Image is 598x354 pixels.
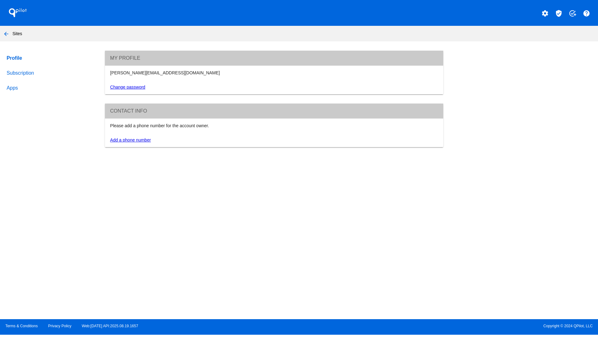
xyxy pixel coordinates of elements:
[541,10,549,17] mat-icon: settings
[5,324,38,328] a: Terms & Conditions
[583,10,590,17] mat-icon: help
[555,10,562,17] mat-icon: verified_user
[5,51,94,66] a: Profile
[107,123,442,128] div: Please add a phone number for the account owner.
[569,10,576,17] mat-icon: add_task
[2,30,10,38] mat-icon: arrow_back
[5,7,30,19] h1: QPilot
[110,55,140,61] span: My Profile
[107,70,442,75] div: [PERSON_NAME][EMAIL_ADDRESS][DOMAIN_NAME]
[5,66,94,81] a: Subscription
[110,108,147,114] span: Contact info
[110,85,145,90] a: Change password
[5,81,94,95] a: Apps
[304,324,593,328] span: Copyright © 2024 QPilot, LLC
[48,324,72,328] a: Privacy Policy
[110,137,151,142] a: Add a phone number
[82,324,138,328] a: Web:[DATE] API:2025.08.19.1657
